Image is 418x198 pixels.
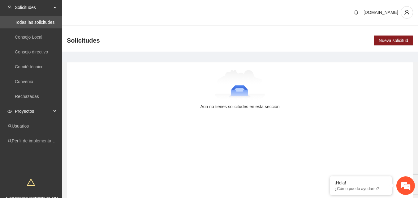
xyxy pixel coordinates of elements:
[401,6,413,19] button: user
[101,3,116,18] div: Minimizar ventana de chat en vivo
[15,35,42,40] a: Consejo Local
[364,10,398,15] span: [DOMAIN_NAME]
[351,10,361,15] span: bell
[401,10,413,15] span: user
[215,70,265,101] img: Aún no tienes solicitudes en esta sección
[374,36,413,45] button: Nueva solicitud
[27,178,35,186] span: warning
[334,180,387,185] div: ¡Hola!
[379,37,408,44] span: Nueva solicitud
[12,124,29,128] a: Usuarios
[15,20,54,25] a: Todas las solicitudes
[15,49,48,54] a: Consejo directivo
[15,1,51,14] span: Solicitudes
[77,103,403,110] div: Aún no tienes solicitudes en esta sección
[15,105,51,117] span: Proyectos
[32,32,104,40] div: Chatee con nosotros ahora
[12,138,60,143] a: Perfil de implementadora
[7,5,12,10] span: inbox
[15,94,39,99] a: Rechazadas
[15,79,33,84] a: Convenio
[36,64,85,127] span: Estamos en línea.
[67,36,100,45] span: Solicitudes
[7,109,12,113] span: eye
[3,132,118,154] textarea: Escriba su mensaje y pulse “Intro”
[351,7,361,17] button: bell
[334,186,387,191] p: ¿Cómo puedo ayudarte?
[15,64,44,69] a: Comité técnico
